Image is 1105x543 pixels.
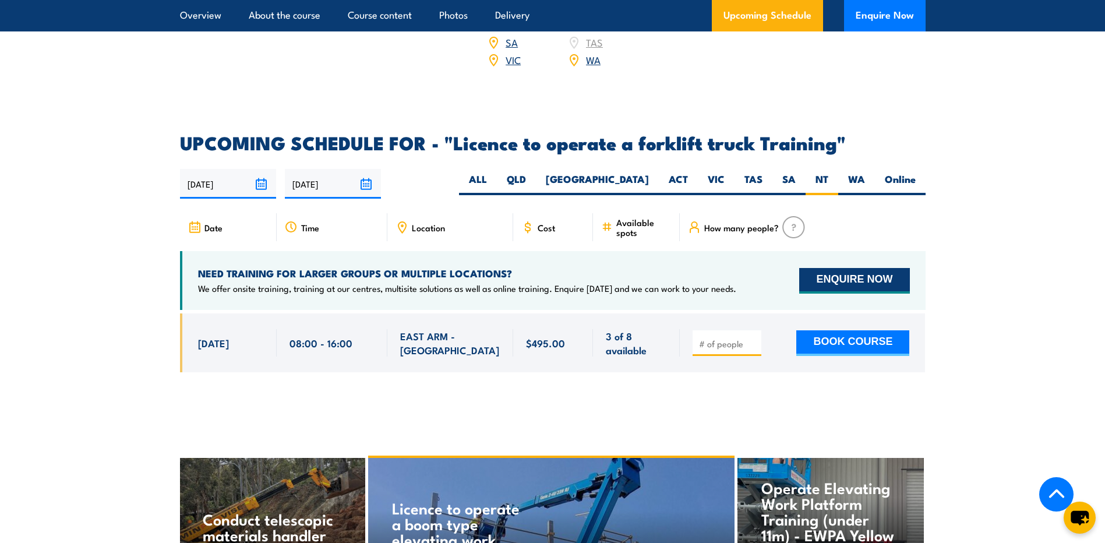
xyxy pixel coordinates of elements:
[1064,502,1096,534] button: chat-button
[301,223,319,232] span: Time
[497,172,536,195] label: QLD
[659,172,698,195] label: ACT
[204,223,223,232] span: Date
[838,172,875,195] label: WA
[400,329,500,357] span: EAST ARM - [GEOGRAPHIC_DATA]
[875,172,926,195] label: Online
[699,338,757,350] input: # of people
[772,172,806,195] label: SA
[806,172,838,195] label: NT
[180,169,276,199] input: From date
[704,223,779,232] span: How many people?
[616,217,672,237] span: Available spots
[412,223,445,232] span: Location
[198,267,736,280] h4: NEED TRAINING FOR LARGER GROUPS OR MULTIPLE LOCATIONS?
[506,35,518,49] a: SA
[796,330,909,356] button: BOOK COURSE
[198,283,736,294] p: We offer onsite training, training at our centres, multisite solutions as well as online training...
[536,172,659,195] label: [GEOGRAPHIC_DATA]
[180,134,926,150] h2: UPCOMING SCHEDULE FOR - "Licence to operate a forklift truck Training"
[698,172,735,195] label: VIC
[285,169,381,199] input: To date
[586,52,601,66] a: WA
[538,223,555,232] span: Cost
[198,336,229,350] span: [DATE]
[506,52,521,66] a: VIC
[290,336,352,350] span: 08:00 - 16:00
[735,172,772,195] label: TAS
[606,329,667,357] span: 3 of 8 available
[526,336,565,350] span: $495.00
[459,172,497,195] label: ALL
[799,268,909,294] button: ENQUIRE NOW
